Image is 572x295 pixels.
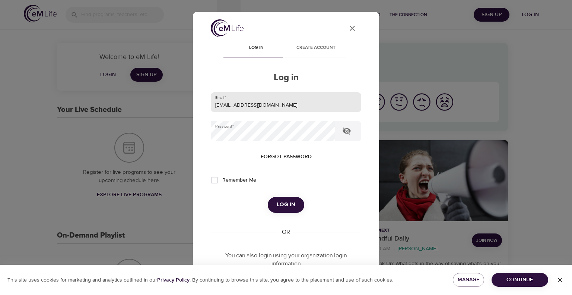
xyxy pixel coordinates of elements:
span: Continue [498,275,542,285]
button: Forgot password [258,150,315,164]
div: disabled tabs example [211,40,361,57]
button: close [343,19,361,37]
div: OR [279,228,293,236]
h2: Log in [211,72,361,83]
b: Privacy Policy [157,277,190,283]
button: Log in [268,197,304,213]
span: Manage [459,275,478,285]
span: Remember Me [222,176,256,184]
p: You can also login using your organization login information [211,251,361,269]
span: Forgot password [261,152,312,161]
span: Log in [277,200,295,210]
img: logo [211,19,244,37]
span: Create account [290,44,341,52]
span: Log in [231,44,282,52]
